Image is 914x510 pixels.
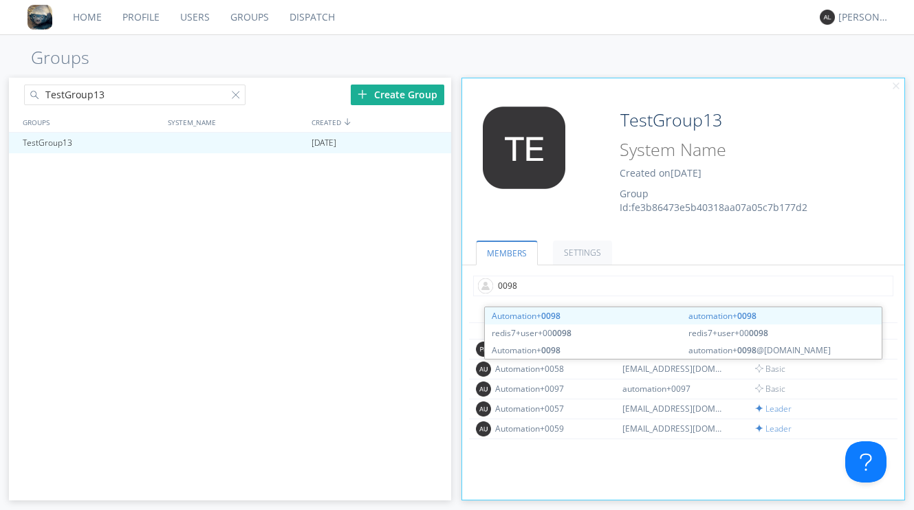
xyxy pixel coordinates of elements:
[749,327,768,339] strong: 0098
[737,310,757,322] strong: 0098
[312,133,336,153] span: [DATE]
[820,10,835,25] img: 373638.png
[622,363,726,375] div: [EMAIL_ADDRESS][DOMAIN_NAME]
[164,112,308,132] div: SYSTEM_NAME
[476,342,491,357] img: 373638.png
[838,10,890,24] div: [PERSON_NAME]
[541,344,561,356] strong: 0098
[19,133,162,153] div: TestGroup13
[492,344,678,357] span: Automation+
[755,403,792,414] span: Leader
[476,241,538,265] a: MEMBERS
[358,89,367,99] img: plus.svg
[495,383,598,395] div: Automation+0097
[553,241,612,265] a: SETTINGS
[19,112,160,132] div: GROUPS
[492,326,678,340] span: redis7+user+00
[620,187,807,214] span: Group Id: fe3b86473e5b40318aa07a05c7b177d2
[476,381,491,397] img: 373638.png
[688,309,875,322] span: automation+
[755,423,792,434] span: Leader
[891,82,901,91] img: cancel.svg
[476,421,491,436] img: 373638.png
[492,309,678,322] span: Automation+
[541,310,561,322] strong: 0098
[622,383,726,395] div: automation+0097
[351,85,444,105] div: Create Group
[9,133,451,153] a: TestGroup13[DATE]
[495,363,598,375] div: Automation+0058
[473,276,893,296] input: Type name of user to add to group
[28,5,52,30] img: 8ff700cf5bab4eb8a436322861af2272
[476,362,491,377] img: 373638.png
[469,307,897,323] div: MEMBERS
[755,383,785,395] span: Basic
[622,423,726,434] div: [EMAIL_ADDRESS][DOMAIN_NAME]
[845,441,886,483] iframe: Toggle Customer Support
[472,107,576,189] img: 373638.png
[622,403,726,414] div: [EMAIL_ADDRESS][DOMAIN_NAME]
[495,423,598,434] div: Automation+0059
[476,401,491,417] img: 373638.png
[308,112,453,132] div: CREATED
[737,344,757,356] strong: 0098
[688,326,875,340] span: redis7+user+00
[688,344,875,357] span: automation+ @[DOMAIN_NAME]
[671,166,701,179] span: [DATE]
[24,85,245,105] input: Search groups
[495,403,598,414] div: Automation+0057
[755,363,785,375] span: Basic
[615,137,837,163] input: System Name
[615,107,837,134] input: Group Name
[620,166,701,179] span: Created on
[552,327,572,339] strong: 0098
